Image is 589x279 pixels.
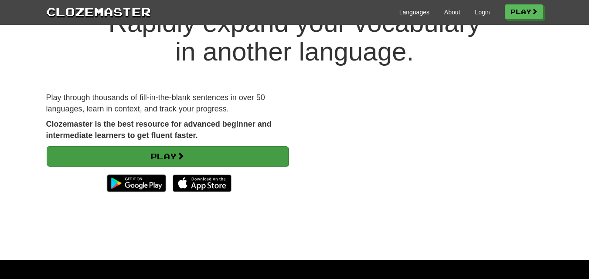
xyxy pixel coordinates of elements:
[399,8,429,17] a: Languages
[47,146,289,166] a: Play
[505,4,543,19] a: Play
[444,8,460,17] a: About
[475,8,490,17] a: Login
[102,170,170,196] img: Get it on Google Play
[46,92,288,114] p: Play through thousands of fill-in-the-blank sentences in over 50 languages, learn in context, and...
[46,120,272,140] strong: Clozemaster is the best resource for advanced beginner and intermediate learners to get fluent fa...
[46,3,151,20] a: Clozemaster
[173,175,232,192] img: Download_on_the_App_Store_Badge_US-UK_135x40-25178aeef6eb6b83b96f5f2d004eda3bffbb37122de64afbaef7...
